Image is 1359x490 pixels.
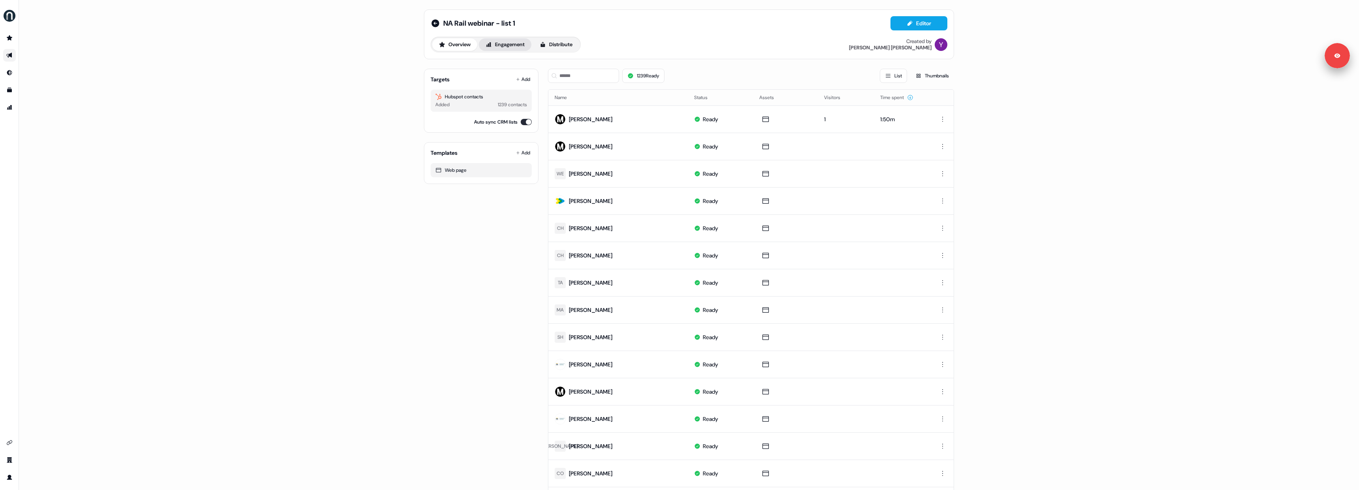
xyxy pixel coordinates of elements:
[435,101,450,109] div: Added
[906,38,932,45] div: Created by
[910,69,954,83] button: Thumbnails
[703,388,718,396] div: Ready
[935,38,947,51] img: Yuriy
[443,19,515,28] span: NA Rail webinar - list 1
[514,74,532,85] button: Add
[703,279,718,287] div: Ready
[3,49,16,62] a: Go to outbound experience
[569,252,612,259] div: [PERSON_NAME]
[557,252,564,259] div: CH
[3,66,16,79] a: Go to Inbound
[557,306,564,314] div: MA
[703,415,718,423] div: Ready
[498,101,527,109] div: 1239 contacts
[569,224,612,232] div: [PERSON_NAME]
[557,333,563,341] div: SH
[569,388,612,396] div: [PERSON_NAME]
[3,436,16,449] a: Go to integrations
[569,306,612,314] div: [PERSON_NAME]
[569,170,612,178] div: [PERSON_NAME]
[533,38,579,51] button: Distribute
[890,20,947,28] a: Editor
[432,38,477,51] button: Overview
[703,170,718,178] div: Ready
[569,415,612,423] div: [PERSON_NAME]
[694,90,717,105] button: Status
[824,115,867,123] div: 1
[479,38,531,51] button: Engagement
[890,16,947,30] button: Editor
[703,252,718,259] div: Ready
[703,360,718,368] div: Ready
[435,166,527,174] div: Web page
[431,149,457,157] div: Templates
[703,469,718,477] div: Ready
[569,143,612,150] div: [PERSON_NAME]
[3,84,16,96] a: Go to templates
[753,90,818,105] th: Assets
[3,32,16,44] a: Go to prospects
[3,454,16,466] a: Go to team
[569,333,612,341] div: [PERSON_NAME]
[703,306,718,314] div: Ready
[557,170,564,178] div: WE
[514,147,532,158] button: Add
[703,333,718,341] div: Ready
[703,143,718,150] div: Ready
[569,197,612,205] div: [PERSON_NAME]
[569,360,612,368] div: [PERSON_NAME]
[558,279,563,287] div: TA
[622,69,664,83] button: 1239Ready
[557,469,564,477] div: CO
[431,75,450,83] div: Targets
[557,224,564,232] div: CH
[3,101,16,114] a: Go to attribution
[569,442,612,450] div: [PERSON_NAME]
[542,442,578,450] div: [PERSON_NAME]
[435,93,527,101] div: Hubspot contacts
[703,197,718,205] div: Ready
[703,115,718,123] div: Ready
[569,469,612,477] div: [PERSON_NAME]
[474,118,518,126] label: Auto sync CRM lists
[880,69,907,83] button: List
[703,224,718,232] div: Ready
[880,90,913,105] button: Time spent
[555,90,576,105] button: Name
[3,471,16,484] a: Go to profile
[824,90,850,105] button: Visitors
[703,442,718,450] div: Ready
[569,115,612,123] div: [PERSON_NAME]
[849,45,932,51] div: [PERSON_NAME] [PERSON_NAME]
[569,279,612,287] div: [PERSON_NAME]
[880,115,921,123] div: 1:50m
